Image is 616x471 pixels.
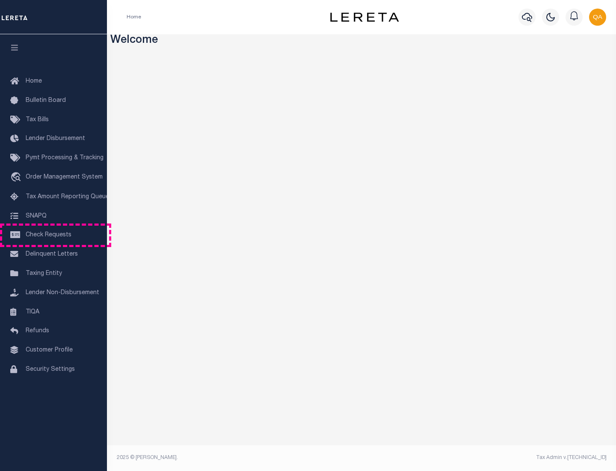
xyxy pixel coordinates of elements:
[26,174,103,180] span: Order Management System
[26,251,78,257] span: Delinquent Letters
[26,328,49,334] span: Refunds
[10,172,24,183] i: travel_explore
[26,290,99,296] span: Lender Non-Disbursement
[589,9,606,26] img: svg+xml;base64,PHN2ZyB4bWxucz0iaHR0cDovL3d3dy53My5vcmcvMjAwMC9zdmciIHBvaW50ZXItZXZlbnRzPSJub25lIi...
[26,136,85,142] span: Lender Disbursement
[26,309,39,315] span: TIQA
[368,454,607,462] div: Tax Admin v.[TECHNICAL_ID]
[26,232,71,238] span: Check Requests
[26,155,104,161] span: Pymt Processing & Tracking
[26,78,42,84] span: Home
[110,454,362,462] div: 2025 © [PERSON_NAME].
[26,98,66,104] span: Bulletin Board
[26,213,47,219] span: SNAPQ
[330,12,399,22] img: logo-dark.svg
[26,367,75,373] span: Security Settings
[26,347,73,353] span: Customer Profile
[26,271,62,277] span: Taxing Entity
[127,13,141,21] li: Home
[26,194,109,200] span: Tax Amount Reporting Queue
[110,34,613,48] h3: Welcome
[26,117,49,123] span: Tax Bills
